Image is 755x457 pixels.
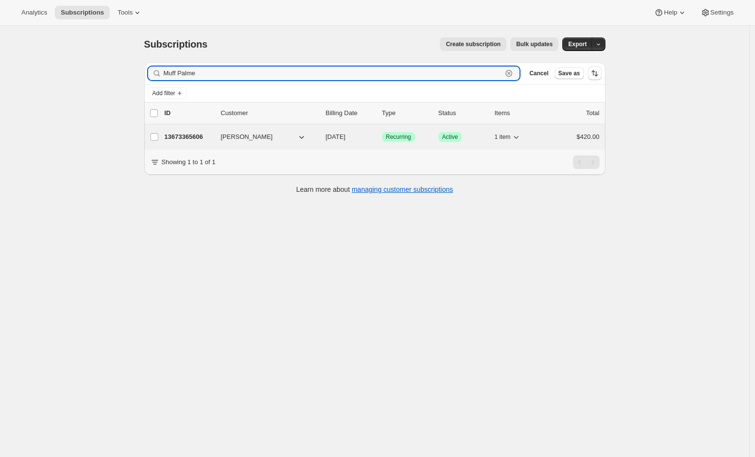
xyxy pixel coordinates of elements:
button: Save as [554,68,584,79]
span: Settings [710,9,734,17]
input: Filter subscribers [164,67,503,80]
button: Create subscription [440,37,506,51]
span: $420.00 [577,133,600,140]
span: 1 item [495,133,511,141]
button: 1 item [495,130,521,144]
button: Tools [112,6,148,19]
span: Add filter [152,89,175,97]
div: 13673365606[PERSON_NAME][DATE]SuccessRecurringSuccessActive1 item$420.00 [165,130,600,144]
span: Cancel [529,69,548,77]
button: Subscriptions [55,6,110,19]
p: Showing 1 to 1 of 1 [162,157,216,167]
button: Settings [695,6,739,19]
button: Cancel [525,68,552,79]
span: Export [568,40,587,48]
span: Recurring [386,133,411,141]
button: Clear [504,68,514,78]
span: Save as [558,69,580,77]
span: [PERSON_NAME] [221,132,273,142]
button: [PERSON_NAME] [215,129,312,145]
div: Items [495,108,543,118]
span: Create subscription [446,40,501,48]
p: Learn more about [296,185,453,194]
button: Add filter [148,87,187,99]
p: Billing Date [326,108,374,118]
p: Status [438,108,487,118]
span: Active [442,133,458,141]
div: Type [382,108,431,118]
button: Bulk updates [510,37,558,51]
p: Customer [221,108,318,118]
button: Sort the results [588,67,602,80]
span: Subscriptions [61,9,104,17]
a: managing customer subscriptions [352,186,453,193]
button: Export [562,37,592,51]
nav: Pagination [573,155,600,169]
p: Total [586,108,599,118]
button: Help [648,6,692,19]
button: Analytics [16,6,53,19]
p: 13673365606 [165,132,213,142]
span: Analytics [21,9,47,17]
span: [DATE] [326,133,346,140]
span: Tools [117,9,133,17]
span: Help [664,9,677,17]
span: Subscriptions [144,39,208,50]
p: ID [165,108,213,118]
div: IDCustomerBilling DateTypeStatusItemsTotal [165,108,600,118]
span: Bulk updates [516,40,553,48]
